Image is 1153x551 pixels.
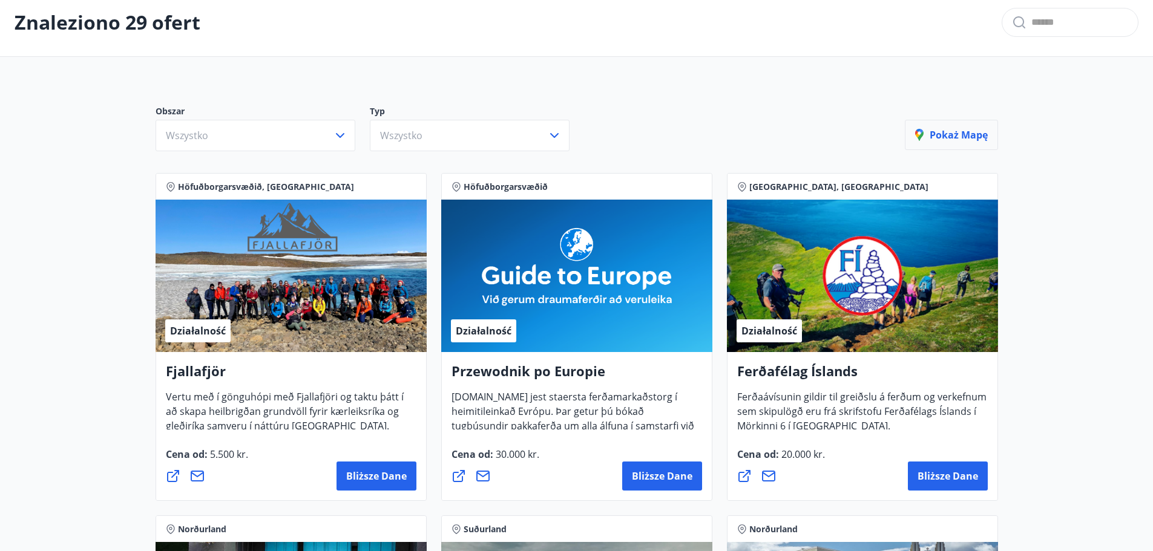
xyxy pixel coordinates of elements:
font: Znaleziono 29 ofert [15,9,200,35]
font: Ferðafélag Íslands [737,362,858,380]
font: : [490,448,493,461]
button: Bliższe dane [337,461,416,491]
font: Cena od [452,448,490,461]
font: : [776,448,779,461]
font: Bliższe dane [632,469,692,483]
font: Cena od [166,448,205,461]
font: Norðurland [178,523,226,535]
font: 30.000 kr. [496,448,539,461]
font: Wszystko [166,129,208,142]
font: Fjallafjör [166,362,226,380]
font: Suðurland [464,523,507,535]
button: Wszystko [370,120,570,151]
font: Höfuðborgarsvæðið [464,181,548,192]
button: Bliższe dane [622,461,702,491]
font: : [205,448,208,461]
font: Bliższe dane [918,469,978,483]
font: 20.000 kr. [781,448,825,461]
font: [GEOGRAPHIC_DATA], [GEOGRAPHIC_DATA] [749,181,928,192]
font: Działalność [170,324,226,337]
font: Działalność [741,324,797,337]
font: Cena od [737,448,776,461]
button: Bliższe dane [908,461,988,491]
font: Vertu með í gönguhópi með Fjallafjöri og taktu þátt í að skapa heilbrigðan grundvöll fyrir kærlei... [166,390,404,432]
font: Pokaż mapę [930,128,988,142]
font: 5.500 kr. [210,448,248,461]
font: Ferðaávísunin gildir til greiðslu á ferðum og verkefnum sem skipulögð eru frá skrifstofu Ferðafél... [737,390,987,432]
font: Typ [370,105,385,117]
font: Działalność [456,324,511,337]
font: [DOMAIN_NAME] jest staersta ferðamarkaðstorg í heimitileinkað Evrópu. Þar getur þú bókað tugþúsun... [452,390,694,461]
button: Wszystko [156,120,355,151]
font: Bliższe dane [346,469,407,483]
font: Norðurland [749,523,798,535]
font: Obszar [156,105,185,117]
font: Höfuðborgarsvæðið, [GEOGRAPHIC_DATA] [178,181,354,192]
font: Wszystko [380,129,422,142]
font: Przewodnik po Europie [452,362,605,380]
button: Pokaż mapę [905,120,998,150]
